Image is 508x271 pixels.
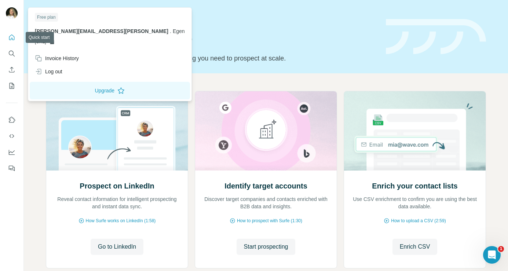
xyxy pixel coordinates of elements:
div: Free plan [35,13,58,22]
button: Go to LinkedIn [91,239,143,255]
span: 1 [498,246,504,252]
button: Quick start [6,31,18,44]
button: Dashboard [6,146,18,159]
img: Enrich your contact lists [344,91,486,171]
h1: Let’s prospect together [46,34,377,49]
p: Pick your starting point and we’ll provide everything you need to prospect at scale. [46,53,377,63]
iframe: Intercom live chat [483,246,501,264]
span: . [170,28,171,34]
span: [PERSON_NAME][EMAIL_ADDRESS][PERSON_NAME] [35,28,168,34]
img: Prospect on LinkedIn [46,91,188,171]
h2: Prospect on LinkedIn [80,181,154,191]
h2: Enrich your contact lists [372,181,457,191]
p: Reveal contact information for intelligent prospecting and instant data sync. [54,195,180,210]
span: [URL] [35,39,46,45]
span: Egen [173,28,185,34]
button: Start prospecting [237,239,296,255]
button: Upgrade [30,82,190,99]
h2: Identify target accounts [224,181,307,191]
button: Use Surfe API [6,129,18,143]
p: Discover target companies and contacts enriched with B2B data and insights. [202,195,329,210]
button: Feedback [6,162,18,175]
button: Enrich CSV [6,63,18,76]
span: How to prospect with Surfe (1:30) [237,217,302,224]
div: Invoice History [35,55,79,62]
button: My lists [6,79,18,92]
span: Start prospecting [244,242,288,251]
img: Identify target accounts [195,91,337,171]
button: Enrich CSV [392,239,438,255]
img: banner [386,19,486,55]
p: Use CSV enrichment to confirm you are using the best data available. [351,195,478,210]
span: How to upload a CSV (2:59) [391,217,446,224]
span: How Surfe works on LinkedIn (1:58) [86,217,156,224]
img: Avatar [6,7,18,19]
div: Quick start [46,14,377,21]
button: Use Surfe on LinkedIn [6,113,18,127]
span: Enrich CSV [400,242,430,251]
button: Search [6,47,18,60]
div: Log out [35,68,62,75]
span: Go to LinkedIn [98,242,136,251]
